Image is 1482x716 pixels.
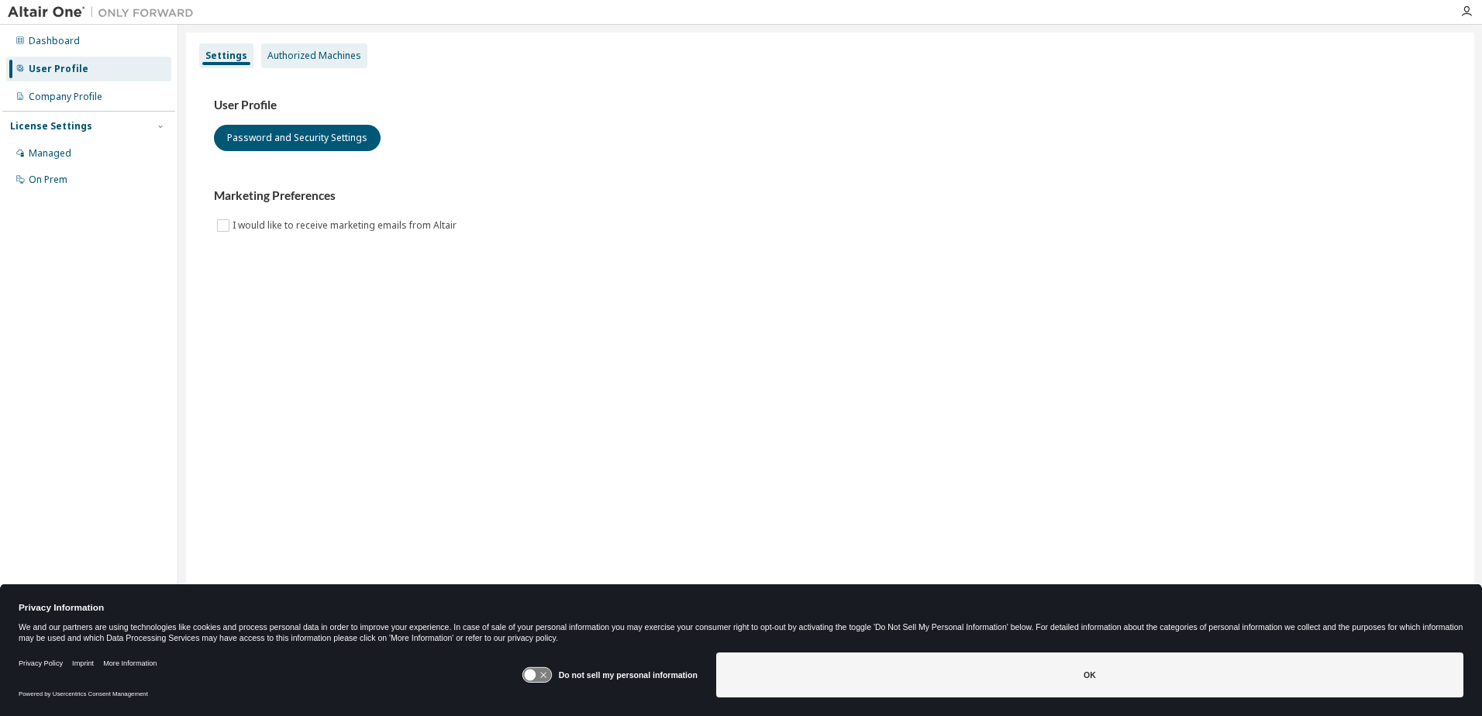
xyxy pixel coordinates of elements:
[205,50,247,62] div: Settings
[233,216,460,235] label: I would like to receive marketing emails from Altair
[29,63,88,75] div: User Profile
[29,174,67,186] div: On Prem
[29,147,71,160] div: Managed
[29,35,80,47] div: Dashboard
[214,125,381,151] button: Password and Security Settings
[214,188,1446,204] h3: Marketing Preferences
[8,5,202,20] img: Altair One
[10,120,92,133] div: License Settings
[214,98,1446,113] h3: User Profile
[29,91,102,103] div: Company Profile
[267,50,361,62] div: Authorized Machines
